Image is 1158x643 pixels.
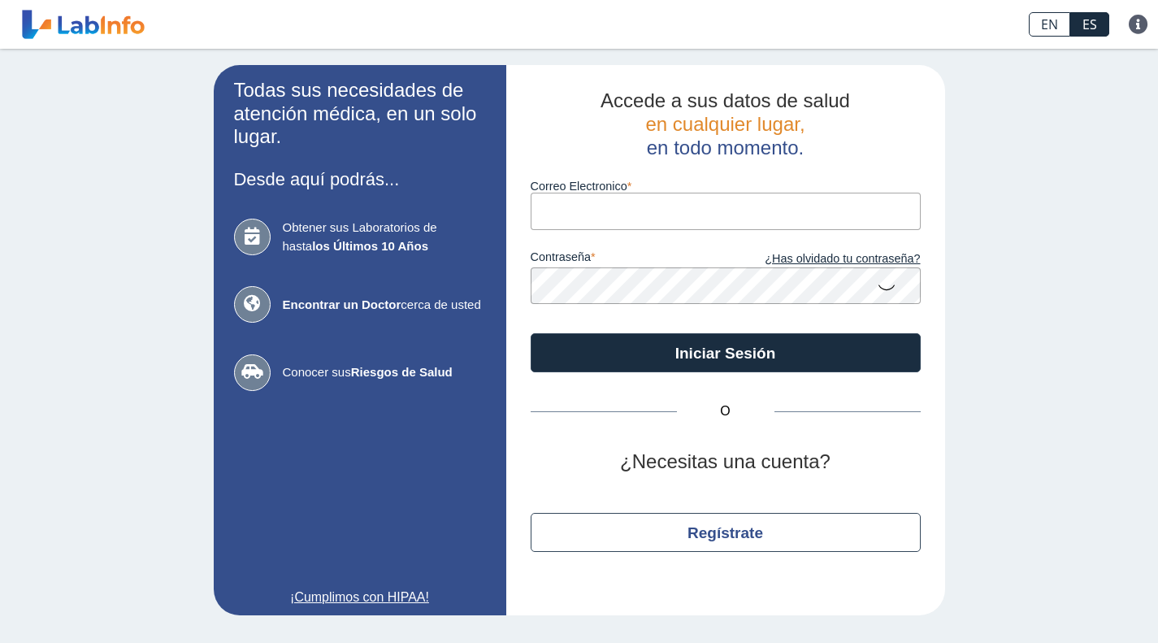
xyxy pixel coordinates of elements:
h3: Desde aquí podrás... [234,169,486,189]
button: Regístrate [531,513,921,552]
button: Iniciar Sesión [531,333,921,372]
span: Obtener sus Laboratorios de hasta [283,219,486,255]
label: contraseña [531,250,726,268]
h2: ¿Necesitas una cuenta? [531,450,921,474]
a: ¡Cumplimos con HIPAA! [234,588,486,607]
span: O [677,402,774,421]
span: Accede a sus datos de salud [601,89,850,111]
label: Correo Electronico [531,180,921,193]
b: Encontrar un Doctor [283,298,401,311]
b: Riesgos de Salud [351,365,453,379]
a: ¿Has olvidado tu contraseña? [726,250,921,268]
h2: Todas sus necesidades de atención médica, en un solo lugar. [234,79,486,149]
a: ES [1070,12,1109,37]
span: en todo momento. [647,137,804,159]
b: los Últimos 10 Años [312,239,428,253]
span: cerca de usted [283,296,486,315]
span: Conocer sus [283,363,486,382]
span: en cualquier lugar, [645,113,805,135]
a: EN [1029,12,1070,37]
